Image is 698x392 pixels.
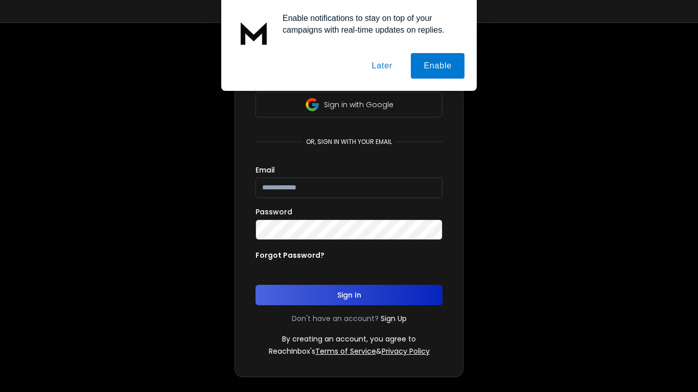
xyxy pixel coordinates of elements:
p: Forgot Password? [255,250,324,260]
label: Email [255,166,275,174]
p: By creating an account, you agree to [282,334,416,344]
button: Sign In [255,285,443,305]
a: Sign Up [381,313,407,324]
p: Don't have an account? [292,313,379,324]
button: Sign in with Google [255,92,443,117]
button: Later [359,53,405,79]
p: or, sign in with your email [302,138,396,146]
img: notification icon [234,12,274,53]
button: Enable [411,53,464,79]
div: Enable notifications to stay on top of your campaigns with real-time updates on replies. [274,12,464,36]
p: ReachInbox's & [269,346,430,356]
a: Terms of Service [315,346,376,356]
a: Privacy Policy [382,346,430,356]
p: Sign in with Google [324,100,393,110]
label: Password [255,208,292,215]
